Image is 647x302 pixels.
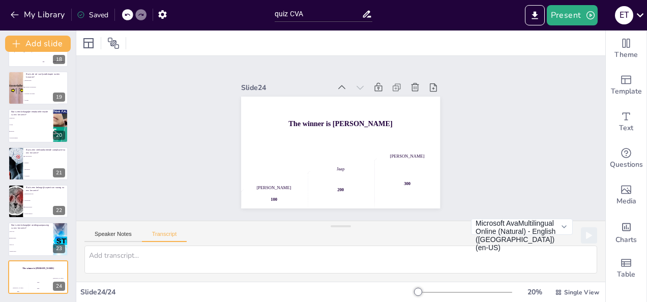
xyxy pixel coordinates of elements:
[11,224,50,230] p: Wat is een belangrijke voedingsaanpassing na een beroerte?
[26,186,65,192] p: Wat is een belangrijk aspect van nazorg na een beroerte?
[8,185,68,218] div: https://cdn.sendsteps.com/images/logo/sendsteps_logo_white.pnghttps://cdn.sendsteps.com/images/lo...
[606,104,646,140] div: Add text boxes
[107,37,120,49] span: Position
[53,168,65,177] div: 21
[28,283,48,294] div: 200
[10,245,52,246] span: Meer vet
[25,80,68,81] span: Pijnbestrijding
[615,5,633,25] button: E t
[8,260,68,294] div: https://cdn.sendsteps.com/images/logo/sendsteps_logo_white.pnghttps://cdn.sendsteps.com/images/lo...
[522,287,547,297] div: 20 %
[619,123,633,134] span: Text
[547,5,598,25] button: Present
[25,213,68,214] span: Sociale interactie
[8,47,38,52] h4: The winner is [PERSON_NAME]
[25,194,68,195] span: Regelmatig sporten
[10,231,52,232] span: Meer zout
[26,148,65,154] p: Wat is een veelvoorkomende complicatie na een beroerte?
[53,131,65,140] div: 20
[11,110,50,116] p: Wat is een belangrijke emotionele reactie na een beroerte?
[26,73,65,78] p: Wat is de rol van fysiotherapie na een beroerte?
[80,287,415,297] div: Slide 24 / 24
[25,200,68,201] span: Gezond eten
[5,36,71,52] button: Add slide
[8,109,68,142] div: https://cdn.sendsteps.com/images/logo/sendsteps_logo_white.pnghttps://cdn.sendsteps.com/images/lo...
[53,55,65,64] div: 18
[53,206,65,215] div: 22
[80,35,97,51] div: Layout
[614,49,638,61] span: Theme
[471,219,573,235] button: Microsoft AvaMultilingual Online (Natural) - English ([GEOGRAPHIC_DATA]) (en-US)
[28,281,48,283] div: Jaap
[8,288,28,294] div: 100
[10,118,52,119] span: Blijdschap
[241,185,307,190] div: [PERSON_NAME]
[606,214,646,250] div: Add charts and graphs
[25,206,68,207] span: Medicatiebeheer
[10,137,52,138] span: Onverschilligheid
[581,227,597,244] button: Play
[38,56,68,67] div: 300
[606,177,646,214] div: Add images, graphics, shapes or video
[10,131,52,132] span: Depressie
[53,93,65,102] div: 19
[48,279,68,294] div: 300
[275,7,362,21] input: Insert title
[241,83,330,93] div: Slide 24
[8,71,68,105] div: https://cdn.sendsteps.com/images/logo/sendsteps_logo_white.pnghttps://cdn.sendsteps.com/images/lo...
[142,231,187,242] button: Transcript
[84,231,142,242] button: Speaker Notes
[10,251,52,252] span: Minder vezels
[8,267,68,269] h4: The winner is [PERSON_NAME]
[25,100,68,101] span: Voeding
[8,147,68,180] div: https://cdn.sendsteps.com/images/logo/sendsteps_logo_white.pnghttps://cdn.sendsteps.com/images/lo...
[25,156,68,157] span: Longontsteking
[564,288,599,296] span: Single View
[615,6,633,24] div: E t
[308,171,373,208] div: 200
[606,140,646,177] div: Get real-time input from your audience
[308,166,373,171] div: Jaap
[375,159,440,208] div: 300
[25,93,68,94] span: Genezing van wonden
[241,190,307,208] div: 100
[10,125,52,126] span: Woede
[25,162,68,163] span: Diabetes
[610,159,643,170] span: Questions
[617,269,635,280] span: Table
[525,5,545,25] button: Export to PowerPoint
[25,169,68,170] span: Hartziekten
[8,222,68,256] div: https://cdn.sendsteps.com/images/logo/sendsteps_logo_white.pnghttps://cdn.sendsteps.com/images/lo...
[77,10,108,20] div: Saved
[25,86,68,87] span: Verbeteren van mobiliteit
[606,250,646,287] div: Add a table
[53,282,65,291] div: 24
[48,278,68,279] div: [PERSON_NAME]
[616,196,636,207] span: Media
[241,120,440,128] h4: The winner is [PERSON_NAME]
[606,31,646,67] div: Change the overall theme
[615,234,637,246] span: Charts
[611,86,642,97] span: Template
[8,287,28,288] div: [PERSON_NAME]
[25,175,68,176] span: Allergieën
[38,45,68,56] div: 200
[375,154,440,159] div: [PERSON_NAME]
[10,238,52,239] span: Minder suiker
[8,7,69,23] button: My Library
[53,244,65,253] div: 23
[606,67,646,104] div: Add ready made slides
